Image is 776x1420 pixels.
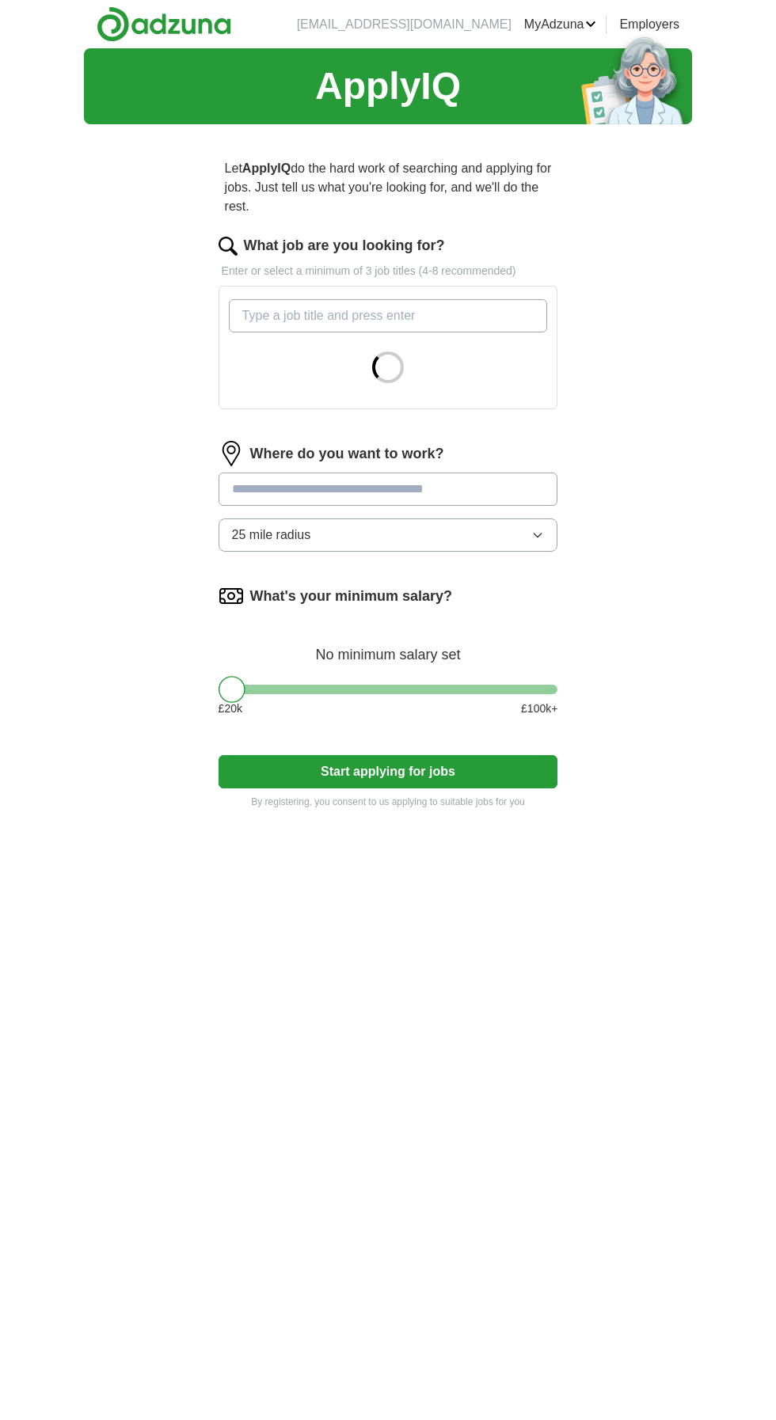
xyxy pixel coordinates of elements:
[219,795,558,809] p: By registering, you consent to us applying to suitable jobs for you
[297,15,512,34] li: [EMAIL_ADDRESS][DOMAIN_NAME]
[250,443,444,465] label: Where do you want to work?
[521,701,557,717] span: £ 100 k+
[244,235,445,256] label: What job are you looking for?
[97,6,231,42] img: Adzuna logo
[242,161,291,175] strong: ApplyIQ
[219,237,238,256] img: search.png
[619,15,679,34] a: Employers
[219,583,244,609] img: salary.png
[524,15,597,34] a: MyAdzuna
[219,701,242,717] span: £ 20 k
[219,441,244,466] img: location.png
[219,153,558,222] p: Let do the hard work of searching and applying for jobs. Just tell us what you're looking for, an...
[315,58,461,115] h1: ApplyIQ
[219,628,558,666] div: No minimum salary set
[229,299,548,332] input: Type a job title and press enter
[219,518,558,552] button: 25 mile radius
[232,526,311,545] span: 25 mile radius
[219,263,558,279] p: Enter or select a minimum of 3 job titles (4-8 recommended)
[250,586,452,607] label: What's your minimum salary?
[219,755,558,788] button: Start applying for jobs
